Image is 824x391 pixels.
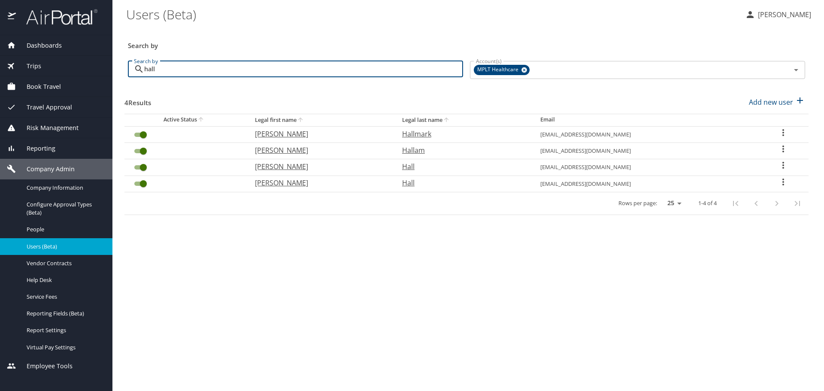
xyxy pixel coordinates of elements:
[16,144,55,153] span: Reporting
[698,200,717,206] p: 1-4 of 4
[126,1,738,27] h1: Users (Beta)
[124,114,809,215] table: User Search Table
[402,129,523,139] p: Hallmark
[124,114,248,126] th: Active Status
[16,82,61,91] span: Book Travel
[17,9,97,25] img: airportal-logo.png
[8,9,17,25] img: icon-airportal.png
[474,65,524,74] span: MPLT Healthcare
[255,178,385,188] p: [PERSON_NAME]
[27,200,102,217] span: Configure Approval Types (Beta)
[27,225,102,233] span: People
[533,114,758,126] th: Email
[474,65,530,75] div: MPLT Healthcare
[790,64,802,76] button: Open
[745,93,809,112] button: Add new user
[128,36,805,51] h3: Search by
[27,309,102,318] span: Reporting Fields (Beta)
[660,197,685,210] select: rows per page
[197,116,206,124] button: sort
[533,176,758,192] td: [EMAIL_ADDRESS][DOMAIN_NAME]
[27,293,102,301] span: Service Fees
[27,259,102,267] span: Vendor Contracts
[16,123,79,133] span: Risk Management
[749,97,793,107] p: Add new user
[533,143,758,159] td: [EMAIL_ADDRESS][DOMAIN_NAME]
[27,326,102,334] span: Report Settings
[27,184,102,192] span: Company Information
[144,61,463,77] input: Search by name or email
[533,126,758,142] td: [EMAIL_ADDRESS][DOMAIN_NAME]
[402,145,523,155] p: Hallam
[255,161,385,172] p: [PERSON_NAME]
[255,129,385,139] p: [PERSON_NAME]
[16,103,72,112] span: Travel Approval
[618,200,657,206] p: Rows per page:
[402,161,523,172] p: Hall
[16,164,75,174] span: Company Admin
[27,276,102,284] span: Help Desk
[402,178,523,188] p: Hall
[442,116,451,124] button: sort
[124,93,151,108] h3: 4 Results
[755,9,811,20] p: [PERSON_NAME]
[255,145,385,155] p: [PERSON_NAME]
[27,343,102,352] span: Virtual Pay Settings
[248,114,395,126] th: Legal first name
[16,61,41,71] span: Trips
[16,361,73,371] span: Employee Tools
[533,159,758,176] td: [EMAIL_ADDRESS][DOMAIN_NAME]
[27,242,102,251] span: Users (Beta)
[297,116,305,124] button: sort
[742,7,815,22] button: [PERSON_NAME]
[16,41,62,50] span: Dashboards
[395,114,533,126] th: Legal last name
